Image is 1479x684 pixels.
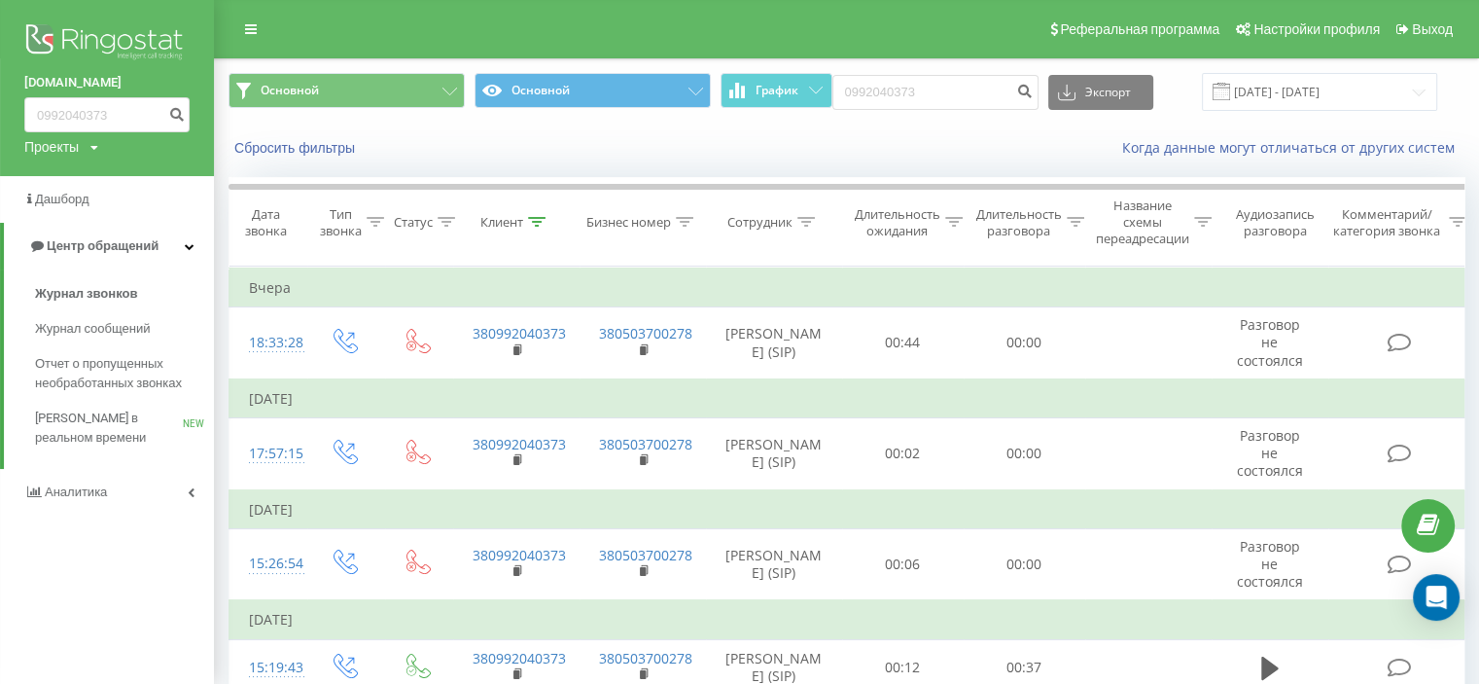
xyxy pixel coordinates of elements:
[756,84,798,97] span: График
[229,269,1474,307] td: Вчера
[473,649,566,667] a: 380992040373
[35,401,214,455] a: [PERSON_NAME] в реальном времениNEW
[35,346,214,401] a: Отчет о пропущенных необработанных звонках
[24,137,79,157] div: Проекты
[1048,75,1153,110] button: Экспорт
[249,435,288,473] div: 17:57:15
[855,206,940,239] div: Длительность ожидания
[249,545,288,583] div: 15:26:54
[1412,21,1453,37] span: Выход
[964,307,1085,379] td: 00:00
[35,276,214,311] a: Журнал звонков
[599,546,692,564] a: 380503700278
[35,319,150,339] span: Журнал сообщений
[480,214,523,231] div: Клиент
[24,73,190,92] a: [DOMAIN_NAME]
[473,546,566,564] a: 380992040373
[229,73,465,108] button: Основной
[964,418,1085,490] td: 00:00
[727,214,792,231] div: Сотрудник
[47,238,158,253] span: Центр обращений
[1330,206,1444,239] div: Комментарий/категория звонка
[1237,426,1303,480] span: Разговор не состоялся
[261,83,319,98] span: Основной
[35,354,204,393] span: Отчет о пропущенных необработанных звонках
[706,307,842,379] td: [PERSON_NAME] (SIP)
[45,485,107,499] span: Аналитика
[832,75,1039,110] input: Поиск по номеру
[24,97,190,132] input: Поиск по номеру
[473,435,566,453] a: 380992040373
[599,649,692,667] a: 380503700278
[1096,198,1189,247] div: Название схемы переадресации
[249,324,288,362] div: 18:33:28
[475,73,711,108] button: Основной
[320,206,362,239] div: Тип звонка
[473,324,566,342] a: 380992040373
[394,214,433,231] div: Статус
[229,206,301,239] div: Дата звонка
[1413,574,1460,621] div: Open Intercom Messenger
[586,214,671,231] div: Бизнес номер
[1237,315,1303,369] span: Разговор не состоялся
[35,409,183,448] span: [PERSON_NAME] в реальном времени
[229,139,365,157] button: Сбросить фильтры
[35,284,137,304] span: Журнал звонков
[1060,21,1219,37] span: Реферальная программа
[1228,206,1322,239] div: Аудиозапись разговора
[35,311,214,346] a: Журнал сообщений
[976,206,1062,239] div: Длительность разговора
[1237,537,1303,591] span: Разговор не состоялся
[4,223,214,270] a: Центр обращений
[964,528,1085,600] td: 00:00
[229,490,1474,529] td: [DATE]
[1253,21,1380,37] span: Настройки профиля
[706,528,842,600] td: [PERSON_NAME] (SIP)
[229,600,1474,639] td: [DATE]
[706,418,842,490] td: [PERSON_NAME] (SIP)
[599,324,692,342] a: 380503700278
[1122,138,1464,157] a: Когда данные могут отличаться от других систем
[842,418,964,490] td: 00:02
[35,192,89,206] span: Дашборд
[721,73,832,108] button: График
[842,528,964,600] td: 00:06
[599,435,692,453] a: 380503700278
[229,379,1474,418] td: [DATE]
[842,307,964,379] td: 00:44
[24,19,190,68] img: Ringostat logo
